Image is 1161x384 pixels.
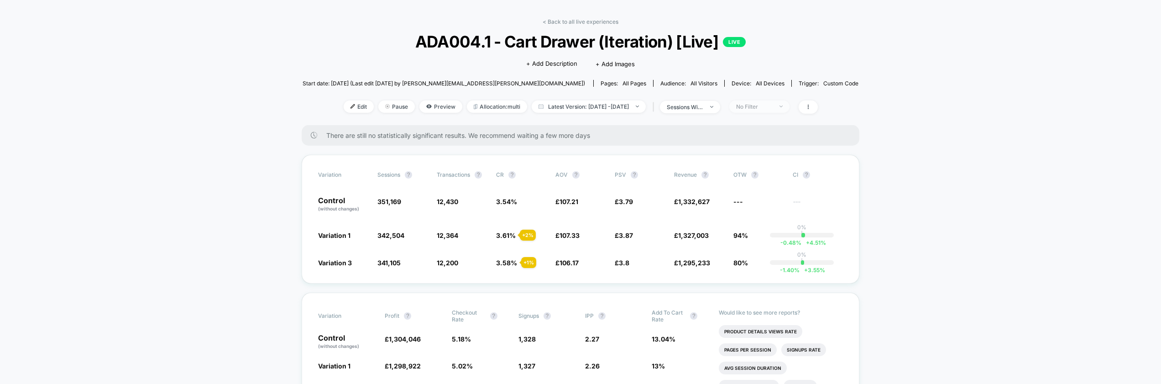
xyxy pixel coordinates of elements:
img: end [779,105,783,107]
p: 0% [797,224,806,231]
span: All Visitors [690,80,717,87]
button: ? [475,171,482,179]
span: 1,327,003 [678,231,709,239]
button: ? [404,312,411,320]
span: £ [674,198,710,205]
li: Avg Session Duration [719,362,787,374]
span: 3.79 [619,198,633,205]
span: £ [555,259,579,267]
span: 1,327 [518,362,535,370]
button: ? [544,312,551,320]
span: Checkout Rate [452,309,486,323]
span: 107.33 [560,231,580,239]
span: Revenue [674,171,697,178]
span: (without changes) [318,343,359,349]
span: Variation 1 [318,362,350,370]
span: 94% [733,231,748,239]
span: 2.27 [585,335,599,343]
div: + 1 % [521,257,536,268]
button: ? [751,171,758,179]
span: Device: [724,80,791,87]
span: £ [385,362,421,370]
span: 1,295,233 [678,259,710,267]
span: all pages [622,80,646,87]
span: Sessions [377,171,400,178]
span: Variation 3 [318,259,352,267]
span: Latest Version: [DATE] - [DATE] [532,100,646,113]
span: 3.54 % [496,198,517,205]
img: end [636,105,639,107]
span: 4.51 % [801,239,826,246]
p: Control [318,334,376,350]
span: CI [793,171,843,179]
span: AOV [555,171,568,178]
span: -0.48 % [780,239,801,246]
span: Variation [318,309,368,323]
span: 341,105 [377,259,401,267]
span: + [804,267,808,274]
span: 2.26 [585,362,600,370]
div: Trigger: [799,80,858,87]
span: --- [793,199,843,212]
button: ? [631,171,638,179]
span: 1,332,627 [678,198,710,205]
span: + Add Description [526,59,577,68]
span: £ [674,231,709,239]
span: 106.17 [560,259,579,267]
button: ? [405,171,412,179]
span: 5.18 % [452,335,471,343]
span: Custom Code [823,80,858,87]
span: 3.8 [619,259,629,267]
span: There are still no statistically significant results. We recommend waiting a few more days [326,132,841,139]
span: £ [615,231,633,239]
span: Signups [518,312,539,319]
span: CR [496,171,504,178]
span: OTW [733,171,784,179]
span: 5.02 % [452,362,473,370]
a: < Back to all live experiences [543,18,618,25]
button: ? [701,171,709,179]
span: (without changes) [318,206,359,211]
span: £ [385,335,421,343]
span: Add To Cart Rate [652,309,685,323]
img: rebalance [474,104,477,109]
span: 12,200 [437,259,458,267]
span: Preview [419,100,462,113]
img: calendar [539,104,544,109]
p: Would like to see more reports? [719,309,843,316]
span: 1,298,922 [389,362,421,370]
span: 12,364 [437,231,458,239]
span: + Add Images [596,60,635,68]
span: Variation [318,171,368,179]
button: ? [803,171,810,179]
button: ? [490,312,497,320]
span: Variation 1 [318,231,350,239]
span: 3.61 % [496,231,516,239]
button: ? [508,171,516,179]
span: -1.40 % [780,267,800,274]
span: Pause [378,100,415,113]
span: £ [615,259,629,267]
span: 351,169 [377,198,401,205]
img: end [710,106,713,108]
span: 13.04 % [652,335,675,343]
span: 1,304,046 [389,335,421,343]
span: 3.58 % [496,259,517,267]
img: end [385,104,390,109]
p: | [801,231,803,237]
span: Allocation: multi [467,100,527,113]
li: Product Details Views Rate [719,325,802,338]
div: Pages: [601,80,646,87]
span: | [650,100,660,114]
span: all devices [756,80,784,87]
span: 12,430 [437,198,458,205]
img: edit [350,104,355,109]
div: No Filter [736,103,773,110]
span: 80% [733,259,748,267]
span: + [806,239,810,246]
span: 3.87 [619,231,633,239]
p: LIVE [723,37,746,47]
div: Audience: [660,80,717,87]
li: Signups Rate [781,343,826,356]
p: Control [318,197,368,212]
